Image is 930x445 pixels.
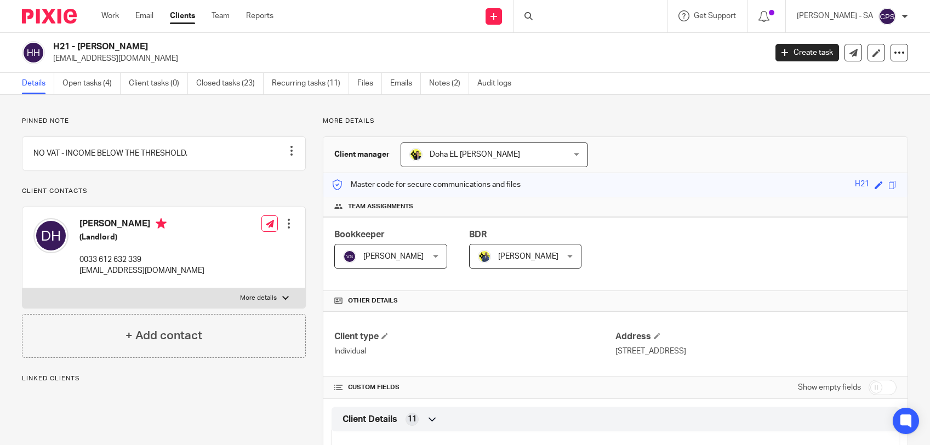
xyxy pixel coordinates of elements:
a: Email [135,10,153,21]
a: Emails [390,73,421,94]
a: Details [22,73,54,94]
h5: (Landlord) [79,232,204,243]
a: Files [357,73,382,94]
p: Individual [334,346,615,357]
p: [EMAIL_ADDRESS][DOMAIN_NAME] [53,53,759,64]
p: [EMAIL_ADDRESS][DOMAIN_NAME] [79,265,204,276]
a: Open tasks (4) [62,73,121,94]
span: Client Details [343,414,397,425]
div: H21 [855,179,869,191]
h4: [PERSON_NAME] [79,218,204,232]
h4: CUSTOM FIELDS [334,383,615,392]
label: Show empty fields [798,382,861,393]
span: Doha EL [PERSON_NAME] [430,151,520,158]
a: Work [101,10,119,21]
img: svg%3E [33,218,69,253]
p: [STREET_ADDRESS] [615,346,897,357]
a: Clients [170,10,195,21]
i: Primary [156,218,167,229]
a: Reports [246,10,273,21]
p: Master code for secure communications and files [332,179,521,190]
img: Dennis-Starbridge.jpg [478,250,491,263]
p: More details [323,117,908,125]
span: Other details [348,296,398,305]
a: Team [212,10,230,21]
span: Team assignments [348,202,413,211]
a: Create task [775,44,839,61]
p: 0033 612 632 339 [79,254,204,265]
h4: Client type [334,331,615,343]
span: Bookkeeper [334,230,385,239]
h2: H21 - [PERSON_NAME] [53,41,618,53]
span: [PERSON_NAME] [498,253,558,260]
img: svg%3E [22,41,45,64]
img: svg%3E [343,250,356,263]
a: Recurring tasks (11) [272,73,349,94]
p: [PERSON_NAME] - SA [797,10,873,21]
h4: + Add contact [125,327,202,344]
a: Client tasks (0) [129,73,188,94]
p: Pinned note [22,117,306,125]
span: Get Support [694,12,736,20]
p: Linked clients [22,374,306,383]
p: Client contacts [22,187,306,196]
span: [PERSON_NAME] [363,253,424,260]
p: More details [240,294,277,303]
h4: Address [615,331,897,343]
h3: Client manager [334,149,390,160]
span: BDR [469,230,487,239]
img: svg%3E [878,8,896,25]
img: Pixie [22,9,77,24]
a: Closed tasks (23) [196,73,264,94]
img: Doha-Starbridge.jpg [409,148,423,161]
a: Audit logs [477,73,520,94]
a: Notes (2) [429,73,469,94]
span: 11 [408,414,416,425]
